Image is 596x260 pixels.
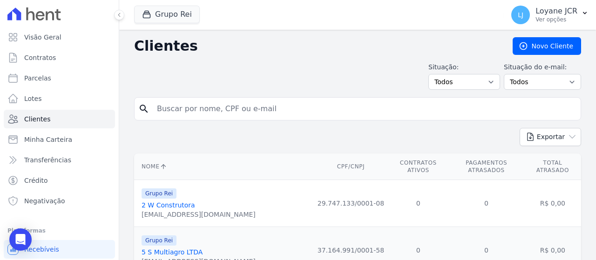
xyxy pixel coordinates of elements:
[134,153,314,180] th: Nome
[9,228,32,251] div: Open Intercom Messenger
[524,180,581,227] td: R$ 0,00
[4,28,115,47] a: Visão Geral
[142,235,176,246] span: Grupo Rei
[4,110,115,128] a: Clientes
[428,62,500,72] label: Situação:
[24,33,61,42] span: Visão Geral
[524,153,581,180] th: Total Atrasado
[504,2,596,28] button: LJ Loyane JCR Ver opções
[448,180,524,227] td: 0
[24,176,48,185] span: Crédito
[4,48,115,67] a: Contratos
[138,103,149,114] i: search
[142,188,176,199] span: Grupo Rei
[24,196,65,206] span: Negativação
[314,180,388,227] td: 29.747.133/0001-08
[134,6,200,23] button: Grupo Rei
[134,38,498,54] h2: Clientes
[504,62,581,72] label: Situação do e-mail:
[142,248,203,256] a: 5 S Multiagro LTDA
[314,153,388,180] th: CPF/CNPJ
[24,73,51,83] span: Parcelas
[142,210,256,219] div: [EMAIL_ADDRESS][DOMAIN_NAME]
[142,201,195,209] a: 2 W Construtora
[448,153,524,180] th: Pagamentos Atrasados
[24,94,42,103] span: Lotes
[535,16,577,23] p: Ver opções
[388,180,448,227] td: 0
[520,128,581,146] button: Exportar
[518,12,523,18] span: LJ
[535,7,577,16] p: Loyane JCR
[4,151,115,169] a: Transferências
[4,171,115,190] a: Crédito
[24,155,71,165] span: Transferências
[4,69,115,87] a: Parcelas
[4,89,115,108] a: Lotes
[388,153,448,180] th: Contratos Ativos
[4,192,115,210] a: Negativação
[24,53,56,62] span: Contratos
[4,240,115,259] a: Recebíveis
[24,135,72,144] span: Minha Carteira
[7,225,111,236] div: Plataformas
[513,37,581,55] a: Novo Cliente
[4,130,115,149] a: Minha Carteira
[151,100,577,118] input: Buscar por nome, CPF ou e-mail
[24,245,59,254] span: Recebíveis
[24,114,50,124] span: Clientes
